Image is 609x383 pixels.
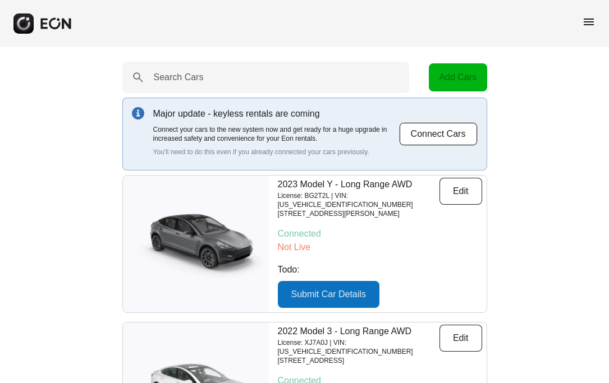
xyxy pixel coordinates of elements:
button: Connect Cars [399,122,478,146]
p: Not Live [278,241,482,254]
p: Connected [278,227,482,241]
img: info [132,107,144,119]
button: Submit Car Details [278,281,379,308]
p: 2023 Model Y - Long Range AWD [278,178,439,191]
button: Edit [439,325,482,352]
p: 2022 Model 3 - Long Range AWD [278,325,439,338]
p: You'll need to do this even if you already connected your cars previously. [153,147,399,156]
button: Edit [439,178,482,205]
label: Search Cars [154,71,204,84]
p: Connect your cars to the new system now and get ready for a huge upgrade in increased safety and ... [153,125,399,143]
p: License: BG2T2L | VIN: [US_VEHICLE_IDENTIFICATION_NUMBER] [278,191,439,209]
p: License: XJ7A0J | VIN: [US_VEHICLE_IDENTIFICATION_NUMBER] [278,338,439,356]
span: menu [582,15,596,29]
img: car [123,207,269,280]
p: [STREET_ADDRESS][PERSON_NAME] [278,209,439,218]
p: Todo: [278,263,482,276]
p: [STREET_ADDRESS] [278,356,439,365]
p: Major update - keyless rentals are coming [153,107,399,121]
